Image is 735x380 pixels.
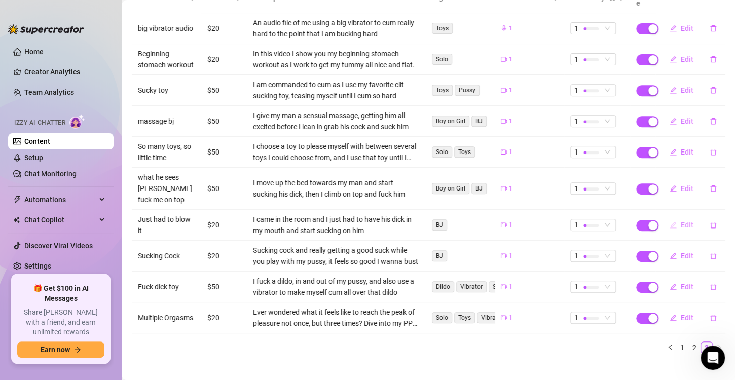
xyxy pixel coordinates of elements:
span: BJ [432,219,447,231]
img: Chat Copilot [13,216,20,223]
a: Home [24,48,44,56]
span: video-camera [501,185,507,192]
div: I came in the room and I just had to have his dick in my mouth and start sucking on him [253,214,419,236]
span: Edit [681,283,693,291]
span: Pussy [455,85,480,96]
div: An audio file of me using a big vibrator to cum really hard to the point that I am bucking hard [253,17,419,40]
span: Boy on Girl [432,183,469,194]
span: BJ [471,116,487,127]
li: Previous Page [664,341,676,354]
span: Toys [454,312,475,323]
button: Edit [661,279,702,295]
span: Solo [432,146,452,158]
span: 1 [509,86,512,95]
button: delete [702,51,725,67]
span: video-camera [501,149,507,155]
div: I move up the bed towards my man and start sucking his dick, then I climb on top and fuck him [253,177,419,200]
span: Edit [681,24,693,32]
span: thunderbolt [13,196,21,204]
button: delete [702,279,725,295]
a: Discover Viral Videos [24,242,93,250]
a: Creator Analytics [24,64,105,80]
a: Team Analytics [24,88,74,96]
td: massage bj [132,106,201,137]
div: I fuck a dildo, in and out of my pussy, and also use a vibrator to make myself cum all over that ... [253,276,419,298]
span: Edit [681,148,693,156]
span: Edit [681,184,693,193]
button: left [664,341,676,354]
span: delete [710,56,717,63]
td: Sucky toy [132,75,201,106]
button: delete [702,310,725,326]
span: Edit [681,117,693,125]
td: Fuck dick toy [132,272,201,302]
span: Automations [24,192,96,208]
button: delete [702,82,725,98]
span: delete [710,283,717,290]
span: audio [501,25,507,31]
span: Toys [432,85,453,96]
span: BJ [471,183,487,194]
span: arrow-right [74,346,81,353]
img: AI Chatter [69,114,85,129]
span: Izzy AI Chatter [14,118,65,128]
span: Chat Copilot [24,212,96,228]
span: Edit [681,252,693,260]
span: video-camera [501,56,507,62]
span: Edit [681,55,693,63]
button: Edit [661,20,702,36]
li: 3 [701,341,713,354]
button: right [713,341,725,354]
span: edit [670,87,677,94]
div: In this video I show you my beginning stomach workout as I work to get my tummy all nice and flat. [253,48,419,70]
td: $50 [201,106,247,137]
span: 1 [509,251,512,261]
td: $20 [201,241,247,272]
span: Edit [681,314,693,322]
span: Vibrator [477,312,507,323]
span: Boy on Girl [432,116,469,127]
a: Setup [24,154,43,162]
span: 1 [574,183,578,194]
span: 1 [509,184,512,194]
span: edit [670,252,677,259]
a: 3 [701,342,712,353]
td: $20 [201,210,247,241]
a: 2 [689,342,700,353]
button: Edit [661,113,702,129]
span: Toys [454,146,475,158]
span: delete [710,221,717,229]
td: what he sees [PERSON_NAME] fuck me on top [132,168,201,210]
td: $20 [201,44,247,75]
div: Sucking cock and really getting a good suck while you play with my pussy, it feels so good I wann... [253,245,419,267]
span: video-camera [501,87,507,93]
td: Multiple Orgasms [132,302,201,333]
span: video-camera [501,284,507,290]
button: delete [702,20,725,36]
span: Share [PERSON_NAME] with a friend, and earn unlimited rewards [17,308,104,337]
a: 1 [677,342,688,353]
button: Edit [661,217,702,233]
iframe: Intercom live chat [701,346,725,370]
td: $50 [201,75,247,106]
td: Sucking Cock [132,241,201,272]
span: 1 [574,23,578,34]
td: Just had to blow it [132,210,201,241]
button: delete [702,180,725,197]
span: delete [710,314,717,321]
td: $20 [201,302,247,333]
button: Edit [661,144,702,160]
a: Settings [24,262,51,270]
button: Earn nowarrow-right [17,341,104,358]
span: delete [710,148,717,156]
span: edit [670,56,677,63]
span: edit [670,185,677,192]
span: Solo [432,312,452,323]
a: Chat Monitoring [24,170,77,178]
span: edit [670,25,677,32]
span: video-camera [501,315,507,321]
button: Edit [661,180,702,197]
span: 1 [509,55,512,64]
span: edit [670,283,677,290]
li: 1 [676,341,688,354]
